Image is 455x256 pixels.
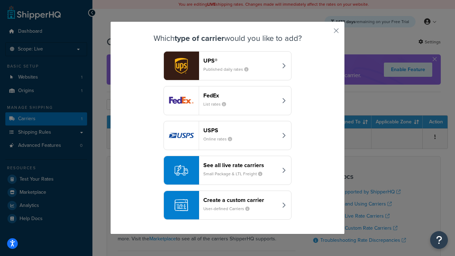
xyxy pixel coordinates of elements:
header: USPS [203,127,278,134]
button: Open Resource Center [430,231,448,249]
button: usps logoUSPSOnline rates [164,121,291,150]
img: fedEx logo [164,86,199,115]
small: Online rates [203,136,238,142]
button: Create a custom carrierUser-defined Carriers [164,191,291,220]
small: Small Package & LTL Freight [203,171,268,177]
header: UPS® [203,57,278,64]
button: ups logoUPS®Published daily rates [164,51,291,80]
header: Create a custom carrier [203,197,278,203]
img: icon-carrier-custom-c93b8a24.svg [175,198,188,212]
button: fedEx logoFedExList rates [164,86,291,115]
button: See all live rate carriersSmall Package & LTL Freight [164,156,291,185]
h3: Which would you like to add? [128,34,327,43]
header: See all live rate carriers [203,162,278,169]
img: ups logo [164,52,199,80]
img: usps logo [164,121,199,150]
small: List rates [203,101,232,107]
small: User-defined Carriers [203,206,255,212]
header: FedEx [203,92,278,99]
img: icon-carrier-liverate-becf4550.svg [175,164,188,177]
small: Published daily rates [203,66,254,73]
strong: type of carrier [175,32,224,44]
